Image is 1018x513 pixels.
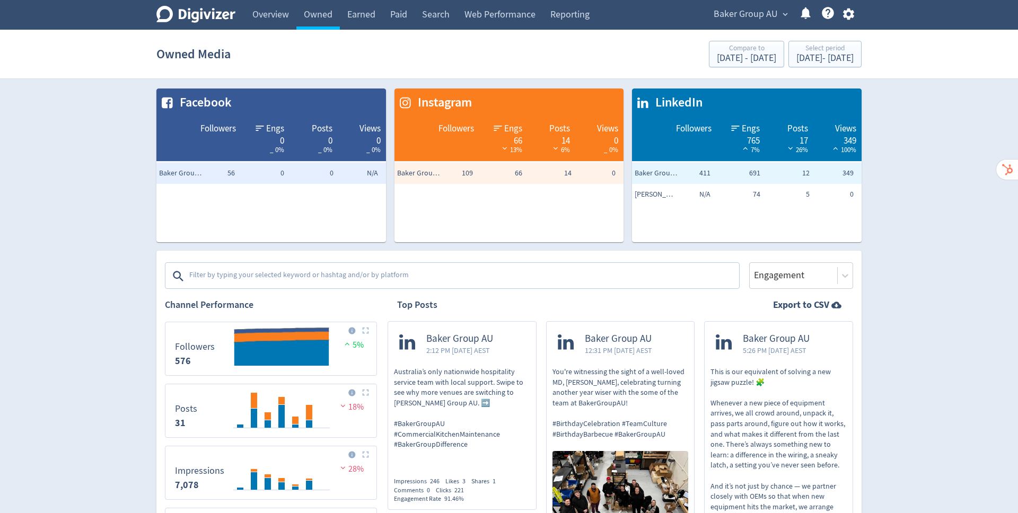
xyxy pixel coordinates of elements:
h2: Channel Performance [165,298,377,312]
td: 5 [763,184,812,205]
span: 246 [430,477,440,485]
strong: Export to CSV [773,298,829,312]
span: 18% [338,402,364,412]
div: 0 [295,135,332,143]
td: 66 [476,163,525,184]
span: Engs [266,122,284,135]
span: Posts [312,122,332,135]
p: Australia’s only nationwide hospitality service team with local support. Swipe to see why more ve... [394,367,530,450]
img: Placeholder [362,389,369,396]
td: 14 [525,163,574,184]
span: 7% [740,145,760,154]
div: 765 [722,135,760,143]
svg: Followers 0 [170,326,372,371]
p: You're witnessing the sight of a well-loved MD, [PERSON_NAME], celebrating turning another year w... [552,367,689,439]
dt: Impressions [175,465,224,477]
span: _ 0% [318,145,332,154]
span: 100% [830,145,856,154]
span: Followers [438,122,474,135]
span: 26% [785,145,808,154]
svg: Impressions 7,078 [170,450,372,495]
span: Baker Group AU [714,6,778,23]
strong: 576 [175,355,191,367]
img: Placeholder [362,327,369,334]
div: 17 [770,135,808,143]
span: Followers [200,122,236,135]
img: positive-performance-white.svg [740,144,751,152]
span: 2:12 PM [DATE] AEST [426,345,493,356]
td: 12 [763,163,812,184]
span: Engs [742,122,760,135]
span: _ 0% [366,145,381,154]
td: N/A [336,163,385,184]
td: 56 [188,163,238,184]
td: 109 [426,163,476,184]
img: Placeholder [362,451,369,458]
button: Compare to[DATE] - [DATE] [709,41,784,67]
span: 91.46% [444,494,464,503]
img: positive-performance.svg [342,340,353,348]
div: [DATE] - [DATE] [717,54,776,63]
span: _ 0% [270,145,284,154]
span: Baker Group AU [426,333,493,345]
span: 1 [493,477,496,485]
span: Views [835,122,856,135]
td: 349 [812,163,862,184]
span: Scott Baker [635,189,677,200]
span: Baker Group AU [743,333,810,345]
div: Comments [394,486,436,495]
h1: Owned Media [156,37,231,71]
span: Views [359,122,381,135]
h2: Top Posts [397,298,437,312]
img: negative-performance-white.svg [550,144,561,152]
img: negative-performance.svg [338,464,348,472]
div: Likes [445,477,471,486]
span: 221 [454,486,464,494]
span: Baker Group AU [635,168,677,179]
span: _ 0% [604,145,618,154]
div: Shares [471,477,502,486]
div: Impressions [394,477,445,486]
span: 12:31 PM [DATE] AEST [585,345,652,356]
img: negative-performance-white.svg [499,144,510,152]
div: Clicks [436,486,470,495]
td: 0 [574,163,624,184]
img: negative-performance.svg [338,402,348,410]
td: 411 [664,163,713,184]
span: expand_more [780,10,790,19]
span: Instagram [413,94,472,112]
dt: Followers [175,341,215,353]
span: Baker Group AU [585,333,652,345]
div: 66 [485,135,522,143]
span: Baker Group AU [159,168,201,179]
td: 74 [713,184,762,205]
span: 3 [462,477,466,485]
span: Facebook [174,94,232,112]
span: Posts [787,122,808,135]
div: 0 [247,135,284,143]
td: N/A [664,184,713,205]
div: [DATE] - [DATE] [796,54,854,63]
div: 349 [819,135,856,143]
img: negative-performance-white.svg [785,144,796,152]
span: Followers [676,122,712,135]
span: 5% [342,340,364,350]
strong: 7,078 [175,479,199,491]
dt: Posts [175,403,197,415]
div: Compare to [717,45,776,54]
td: 0 [238,163,287,184]
td: 0 [287,163,336,184]
div: Engagement Rate [394,494,470,503]
table: customized table [394,89,624,242]
span: 13% [499,145,522,154]
span: 0 [427,486,430,494]
span: Posts [549,122,570,135]
span: LinkedIn [650,94,703,112]
td: 691 [713,163,762,184]
table: customized table [632,89,862,242]
span: 5:26 PM [DATE] AEST [743,345,810,356]
button: Select period[DATE]- [DATE] [788,41,862,67]
table: customized table [156,89,386,242]
a: Baker Group AU2:12 PM [DATE] AESTAustralia’s only nationwide hospitality service team with local ... [388,322,536,468]
strong: 31 [175,417,186,429]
